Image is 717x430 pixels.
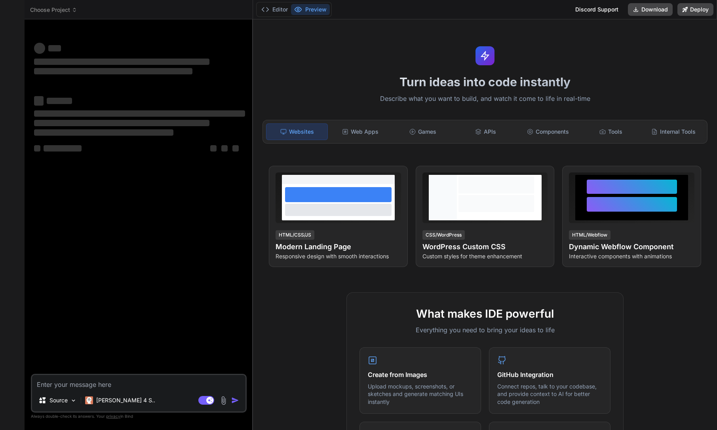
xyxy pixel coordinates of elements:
[30,6,77,14] span: Choose Project
[569,252,694,260] p: Interactive components with animations
[31,413,247,420] p: Always double-check its answers. Your in Bind
[210,145,217,152] span: ‌
[643,123,704,140] div: Internal Tools
[231,396,239,404] img: icon
[219,396,228,405] img: attachment
[34,43,45,54] span: ‌
[34,110,245,117] span: ‌
[276,241,401,252] h4: Modern Landing Page
[276,252,401,260] p: Responsive design with smooth interactions
[258,75,712,89] h1: Turn ideas into code instantly
[106,414,120,419] span: privacy
[569,230,610,240] div: HTML/Webflow
[34,68,192,74] span: ‌
[677,3,713,16] button: Deploy
[34,129,173,136] span: ‌
[628,3,673,16] button: Download
[569,241,694,252] h4: Dynamic Webflow Component
[422,230,465,240] div: CSS/WordPress
[70,397,77,404] img: Pick Models
[96,396,155,404] p: [PERSON_NAME] 4 S..
[49,396,68,404] p: Source
[368,383,473,406] p: Upload mockups, screenshots, or sketches and generate matching UIs instantly
[455,123,516,140] div: APIs
[34,120,209,126] span: ‌
[34,145,40,152] span: ‌
[497,383,602,406] p: Connect repos, talk to your codebase, and provide context to AI for better code generation
[517,123,578,140] div: Components
[47,98,72,104] span: ‌
[34,96,44,106] span: ‌
[571,3,623,16] div: Discord Support
[291,4,330,15] button: Preview
[422,252,548,260] p: Custom styles for theme enhancement
[44,145,82,152] span: ‌
[497,370,602,379] h4: GitHub Integration
[329,123,390,140] div: Web Apps
[48,45,61,51] span: ‌
[276,230,314,240] div: HTML/CSS/JS
[34,59,209,65] span: ‌
[422,241,548,252] h4: WordPress Custom CSS
[221,145,228,152] span: ‌
[258,94,712,104] p: Describe what you want to build, and watch it come to life in real-time
[359,305,610,322] h2: What makes IDE powerful
[266,123,328,140] div: Websites
[359,325,610,335] p: Everything you need to bring your ideas to life
[368,370,473,379] h4: Create from Images
[392,123,453,140] div: Games
[258,4,291,15] button: Editor
[85,396,93,404] img: Claude 4 Sonnet
[232,145,239,152] span: ‌
[580,123,641,140] div: Tools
